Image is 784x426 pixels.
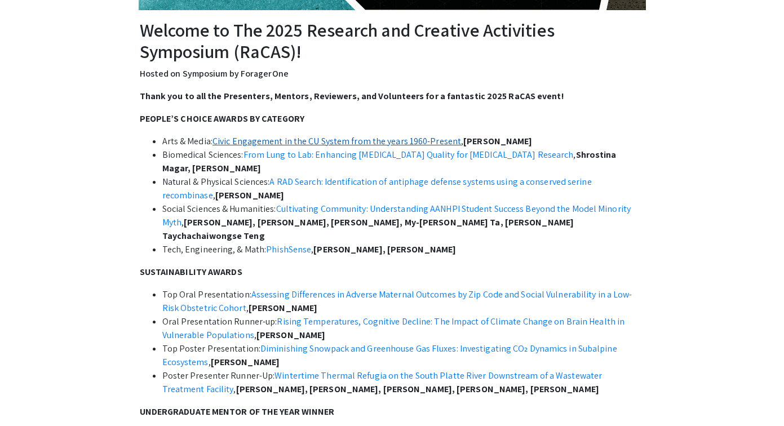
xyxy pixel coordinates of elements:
[162,342,645,369] li: Top Poster Presentation: ,
[162,216,574,242] strong: [PERSON_NAME], [PERSON_NAME], [PERSON_NAME], My-[PERSON_NAME] Ta, [PERSON_NAME] Taychachaiwongse ...
[215,189,284,201] strong: [PERSON_NAME]
[162,343,617,368] a: Diminishing Snowpack and Greenhouse Gas Fluxes: Investigating CO₂ Dynamics in Subalpine Ecosystems
[8,375,48,418] iframe: Chat
[162,148,645,175] li: Biomedical Sciences: ,
[313,243,456,255] strong: [PERSON_NAME], [PERSON_NAME]
[162,315,645,342] li: Oral Presentation Runner-up: ,
[211,356,280,368] strong: [PERSON_NAME]
[140,90,564,102] strong: Thank you to all the Presenters, Mentors, Reviewers, and Volunteers for a fantastic 2025 RaCAS ev...
[162,149,617,174] strong: Shrostina Magar, [PERSON_NAME]
[162,203,631,228] a: Cultivating Community: Understanding AANHPI Student Success Beyond the Model Minority Myth
[162,288,645,315] li: Top Oral Presentation: ,
[236,383,599,395] strong: [PERSON_NAME], [PERSON_NAME], [PERSON_NAME], [PERSON_NAME], [PERSON_NAME]
[162,316,625,341] a: Rising Temperatures, Cognitive Decline: The Impact of Climate Change on Brain Health in Vulnerabl...
[162,135,645,148] li: Arts & Media: ,
[140,19,645,63] h2: Welcome to The 2025 Research and Creative Activities Symposium (RaCAS)!
[212,135,461,147] a: Civic Engagement in the CU System from the years 1960-Present
[463,135,532,147] strong: [PERSON_NAME]
[243,149,574,161] a: From Lung to Lab: Enhancing [MEDICAL_DATA] Quality for [MEDICAL_DATA] Research
[162,289,632,314] a: Assessing Differences in Adverse Maternal Outcomes by Zip Code and Social Vulnerability in a Low-...
[140,266,242,278] strong: SUSTAINABILITY AWARDS
[266,243,311,255] a: PhishSense
[249,302,317,314] strong: [PERSON_NAME]
[162,243,645,256] li: Tech, Engineering, & Math: ,
[256,329,325,341] strong: [PERSON_NAME]
[140,406,335,418] strong: UNDERGRADUATE MENTOR OF THE YEAR WINNER
[162,176,592,201] a: A RAD Search: Identification of antiphage defense systems using a conserved serine recombinase
[162,175,645,202] li: Natural & Physical Sciences: ,
[162,202,645,243] li: Social Sciences & Humanities: ,
[140,113,304,125] strong: PEOPLE’S CHOICE AWARDS BY CATEGORY
[162,370,603,395] a: Wintertime Thermal Refugia on the South Platte River Downstream of a Wastewater Treatment Facility
[162,369,645,396] li: Poster Presenter Runner-Up: ,
[140,67,645,81] p: Hosted on Symposium by ForagerOne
